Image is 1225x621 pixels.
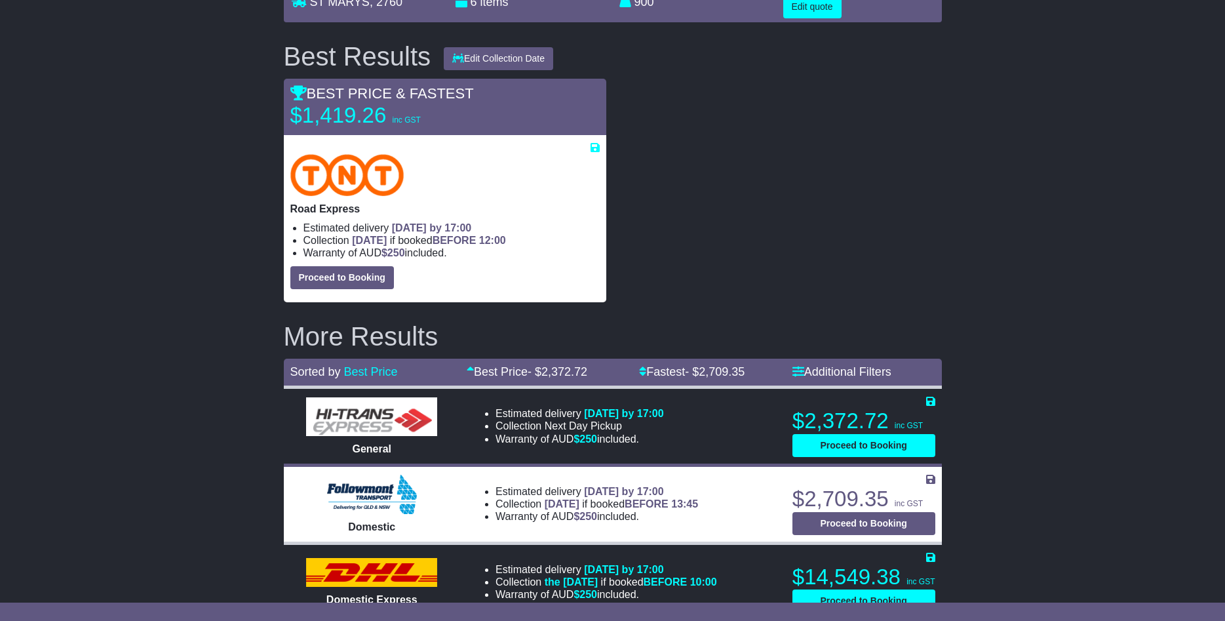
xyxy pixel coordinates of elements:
span: $ [574,433,597,445]
span: [DATE] by 17:00 [584,564,664,575]
span: if booked [545,576,717,588]
span: inc GST [895,499,923,508]
span: BEST PRICE & FASTEST [290,85,474,102]
span: $ [574,589,597,600]
span: $ [381,247,405,258]
span: - $ [528,365,587,378]
span: 10:00 [690,576,717,588]
h2: More Results [284,322,942,351]
span: 12:00 [479,235,506,246]
span: the [DATE] [545,576,598,588]
a: Best Price [344,365,398,378]
span: if booked [352,235,505,246]
li: Estimated delivery [496,563,717,576]
span: inc GST [392,115,420,125]
button: Proceed to Booking [792,512,935,535]
li: Warranty of AUD included. [496,433,664,445]
button: Proceed to Booking [290,266,394,289]
span: Domestic [348,521,395,532]
li: Collection [496,498,698,510]
span: Next Day Pickup [545,420,622,431]
span: [DATE] by 17:00 [392,222,472,233]
li: Estimated delivery [303,222,600,234]
span: BEFORE [644,576,688,588]
span: 2,372.72 [541,365,587,378]
span: inc GST [906,577,935,586]
button: Proceed to Booking [792,434,935,457]
button: Proceed to Booking [792,590,935,612]
span: [DATE] by 17:00 [584,408,664,419]
span: 250 [387,247,405,258]
p: $1,419.26 [290,102,454,129]
li: Warranty of AUD included. [496,510,698,523]
span: BEFORE [625,498,669,510]
p: $2,372.72 [792,408,935,434]
p: Road Express [290,203,600,215]
span: inc GST [895,421,923,430]
span: - $ [685,365,745,378]
li: Collection [303,234,600,247]
span: $ [574,511,597,522]
span: BEFORE [433,235,476,246]
span: 250 [579,433,597,445]
li: Estimated delivery [496,407,664,420]
span: Sorted by [290,365,341,378]
span: if booked [545,498,698,510]
span: 2,709.35 [699,365,745,378]
span: 13:45 [671,498,698,510]
li: Warranty of AUD included. [303,247,600,259]
span: Domestic Express [326,594,418,605]
span: [DATE] [352,235,387,246]
span: 250 [579,511,597,522]
a: Fastest- $2,709.35 [639,365,745,378]
li: Collection [496,420,664,432]
li: Estimated delivery [496,485,698,498]
img: HiTrans (Machship): General [306,397,437,436]
span: 250 [579,589,597,600]
img: TNT Domestic: Road Express [290,154,404,196]
p: $2,709.35 [792,486,935,512]
li: Warranty of AUD included. [496,588,717,601]
span: General [352,443,391,454]
img: DHL: Domestic Express [306,558,437,587]
img: Followmont Transport: Domestic [327,475,417,514]
a: Best Price- $2,372.72 [467,365,587,378]
button: Edit Collection Date [444,47,553,70]
div: Best Results [277,42,438,71]
li: Collection [496,576,717,588]
span: [DATE] [545,498,579,510]
a: Additional Filters [792,365,891,378]
span: [DATE] by 17:00 [584,486,664,497]
p: $14,549.38 [792,564,935,590]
